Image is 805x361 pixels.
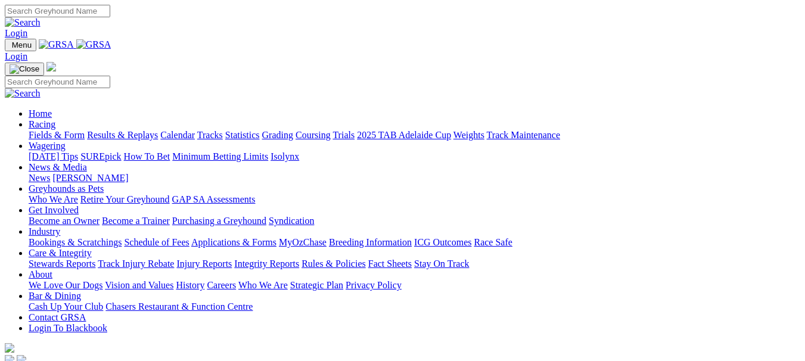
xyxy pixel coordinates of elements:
[29,162,87,172] a: News & Media
[329,237,412,247] a: Breeding Information
[302,259,366,269] a: Rules & Policies
[10,64,39,74] img: Close
[346,280,402,290] a: Privacy Policy
[29,183,104,194] a: Greyhounds as Pets
[29,141,66,151] a: Wagering
[29,194,800,205] div: Greyhounds as Pets
[29,291,81,301] a: Bar & Dining
[29,173,800,183] div: News & Media
[207,280,236,290] a: Careers
[5,39,36,51] button: Toggle navigation
[172,194,256,204] a: GAP SA Assessments
[29,280,102,290] a: We Love Our Dogs
[29,301,103,312] a: Cash Up Your Club
[5,5,110,17] input: Search
[29,323,107,333] a: Login To Blackbook
[29,259,800,269] div: Care & Integrity
[332,130,355,140] a: Trials
[29,108,52,119] a: Home
[290,280,343,290] a: Strategic Plan
[29,248,92,258] a: Care & Integrity
[29,151,800,162] div: Wagering
[87,130,158,140] a: Results & Replays
[52,173,128,183] a: [PERSON_NAME]
[5,76,110,88] input: Search
[39,39,74,50] img: GRSA
[238,280,288,290] a: Who We Are
[160,130,195,140] a: Calendar
[269,216,314,226] a: Syndication
[5,51,27,61] a: Login
[12,41,32,49] span: Menu
[474,237,512,247] a: Race Safe
[296,130,331,140] a: Coursing
[271,151,299,161] a: Isolynx
[76,39,111,50] img: GRSA
[105,280,173,290] a: Vision and Values
[172,216,266,226] a: Purchasing a Greyhound
[80,194,170,204] a: Retire Your Greyhound
[191,237,276,247] a: Applications & Forms
[225,130,260,140] a: Statistics
[487,130,560,140] a: Track Maintenance
[80,151,121,161] a: SUREpick
[29,237,122,247] a: Bookings & Scratchings
[29,259,95,269] a: Stewards Reports
[29,269,52,279] a: About
[5,17,41,28] img: Search
[29,216,800,226] div: Get Involved
[29,312,86,322] a: Contact GRSA
[279,237,327,247] a: MyOzChase
[98,259,174,269] a: Track Injury Rebate
[172,151,268,161] a: Minimum Betting Limits
[368,259,412,269] a: Fact Sheets
[105,301,253,312] a: Chasers Restaurant & Function Centre
[29,151,78,161] a: [DATE] Tips
[29,280,800,291] div: About
[262,130,293,140] a: Grading
[124,237,189,247] a: Schedule of Fees
[29,173,50,183] a: News
[197,130,223,140] a: Tracks
[29,194,78,204] a: Who We Are
[414,237,471,247] a: ICG Outcomes
[453,130,484,140] a: Weights
[29,226,60,236] a: Industry
[234,259,299,269] a: Integrity Reports
[102,216,170,226] a: Become a Trainer
[176,259,232,269] a: Injury Reports
[414,259,469,269] a: Stay On Track
[29,301,800,312] div: Bar & Dining
[29,205,79,215] a: Get Involved
[29,216,100,226] a: Become an Owner
[29,237,800,248] div: Industry
[176,280,204,290] a: History
[5,88,41,99] img: Search
[5,343,14,353] img: logo-grsa-white.png
[5,28,27,38] a: Login
[46,62,56,71] img: logo-grsa-white.png
[5,63,44,76] button: Toggle navigation
[29,130,800,141] div: Racing
[357,130,451,140] a: 2025 TAB Adelaide Cup
[124,151,170,161] a: How To Bet
[29,119,55,129] a: Racing
[29,130,85,140] a: Fields & Form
